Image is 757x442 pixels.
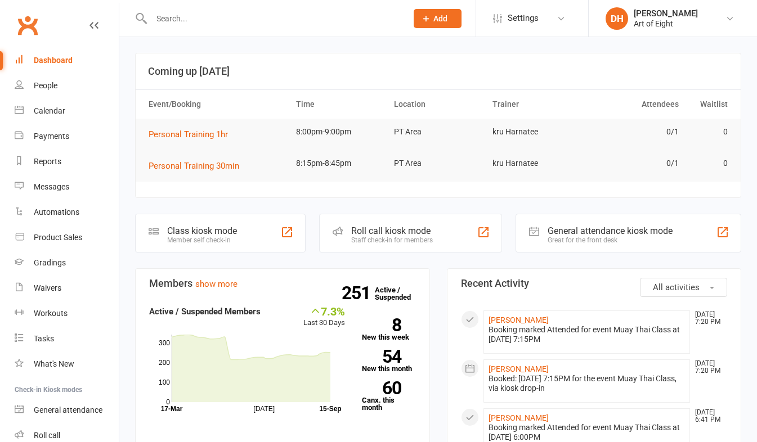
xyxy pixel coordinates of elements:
[351,225,433,236] div: Roll call kiosk mode
[149,159,247,173] button: Personal Training 30min
[34,56,73,65] div: Dashboard
[489,325,686,344] div: Booking marked Attended for event Muay Thai Class at [DATE] 7:15PM
[148,11,399,26] input: Search...
[351,236,433,244] div: Staff check-in for members
[149,306,261,317] strong: Active / Suspended Members
[684,150,733,177] td: 0
[15,174,119,200] a: Messages
[15,301,119,326] a: Workouts
[34,431,60,440] div: Roll call
[149,278,416,289] h3: Members
[489,374,686,393] div: Booked: [DATE] 7:15PM for the event Muay Thai Class, via kiosk drop-in
[34,283,61,292] div: Waivers
[389,150,487,177] td: PT Area
[14,11,42,39] a: Clubworx
[653,282,700,292] span: All activities
[15,124,119,149] a: Payments
[342,285,375,301] strong: 251
[291,119,389,145] td: 8:00pm-9:00pm
[15,48,119,73] a: Dashboard
[362,318,416,341] a: 8New this week
[34,132,69,141] div: Payments
[489,423,686,442] div: Booking marked Attended for event Muay Thai Class at [DATE] 6:00PM
[548,236,673,244] div: Great for the front desk
[15,73,119,98] a: People
[640,278,727,297] button: All activities
[15,276,119,301] a: Waivers
[362,350,416,372] a: 54New this month
[689,360,727,375] time: [DATE] 7:20 PM
[375,278,424,309] a: 251Active / Suspended
[433,14,447,23] span: Add
[489,364,549,373] a: [PERSON_NAME]
[548,225,673,236] div: General attendance kiosk mode
[634,8,698,19] div: [PERSON_NAME]
[34,334,54,343] div: Tasks
[34,233,82,242] div: Product Sales
[34,81,57,90] div: People
[684,119,733,145] td: 0
[689,409,727,423] time: [DATE] 6:41 PM
[362,317,401,333] strong: 8
[414,9,462,28] button: Add
[362,380,401,396] strong: 60
[149,128,236,141] button: Personal Training 1hr
[634,19,698,29] div: Art of Eight
[606,7,628,30] div: DH
[508,6,539,31] span: Settings
[389,90,487,119] th: Location
[362,348,401,365] strong: 54
[34,309,68,318] div: Workouts
[167,236,237,244] div: Member self check-in
[15,149,119,174] a: Reports
[149,129,228,139] span: Personal Training 1hr
[487,90,586,119] th: Trainer
[389,119,487,145] td: PT Area
[34,182,69,191] div: Messages
[689,311,727,326] time: [DATE] 7:20 PM
[362,381,416,411] a: 60Canx. this month
[34,258,66,267] div: Gradings
[291,150,389,177] td: 8:15pm-8:45pm
[34,359,74,368] div: What's New
[15,326,119,351] a: Tasks
[15,250,119,276] a: Gradings
[303,305,345,317] div: 7.3%
[585,90,684,119] th: Attendees
[489,413,549,422] a: [PERSON_NAME]
[303,305,345,329] div: Last 30 Days
[34,208,79,217] div: Automations
[195,279,238,289] a: show more
[489,315,549,324] a: [PERSON_NAME]
[15,225,119,250] a: Product Sales
[144,90,291,119] th: Event/Booking
[585,119,684,145] td: 0/1
[585,150,684,177] td: 0/1
[487,150,586,177] td: kru Harnatee
[34,106,65,115] div: Calendar
[149,161,239,171] span: Personal Training 30min
[15,98,119,124] a: Calendar
[34,157,61,166] div: Reports
[148,66,728,77] h3: Coming up [DATE]
[34,405,102,414] div: General attendance
[15,398,119,423] a: General attendance kiosk mode
[167,225,237,236] div: Class kiosk mode
[15,200,119,225] a: Automations
[15,351,119,377] a: What's New
[291,90,389,119] th: Time
[487,119,586,145] td: kru Harnatee
[684,90,733,119] th: Waitlist
[461,278,728,289] h3: Recent Activity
